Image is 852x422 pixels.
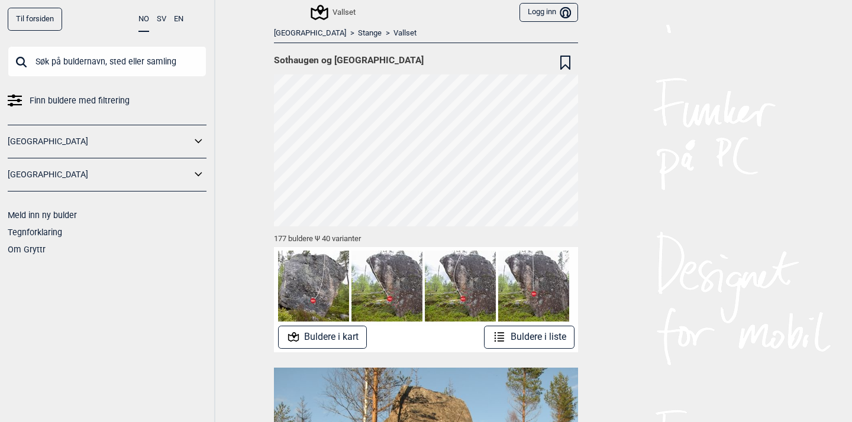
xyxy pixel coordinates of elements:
[138,8,149,32] button: NO
[157,8,166,31] button: SV
[30,92,130,109] span: Finn buldere med filtrering
[278,326,367,349] button: Buldere i kart
[274,54,424,66] span: Sothaugen og [GEOGRAPHIC_DATA]
[312,5,356,20] div: Vallset
[351,251,422,322] img: Blodig anatomi
[8,133,191,150] a: [GEOGRAPHIC_DATA]
[425,251,496,322] img: Hjertestarteren
[386,28,390,38] span: >
[8,8,62,31] a: Til forsiden
[274,226,578,247] div: 177 buldere Ψ 40 varianter
[274,28,346,38] a: [GEOGRAPHIC_DATA]
[8,228,62,237] a: Tegnforklaring
[8,46,206,77] input: Søk på buldernavn, sted eller samling
[8,245,46,254] a: Om Gryttr
[8,92,206,109] a: Finn buldere med filtrering
[174,8,183,31] button: EN
[8,210,77,220] a: Meld inn ny bulder
[484,326,575,349] button: Buldere i liste
[498,251,569,322] img: Bananrepublikken
[519,3,578,22] button: Logg inn
[8,166,191,183] a: [GEOGRAPHIC_DATA]
[278,251,349,322] img: Puls
[393,28,417,38] a: Vallset
[350,28,354,38] span: >
[358,28,382,38] a: Stange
